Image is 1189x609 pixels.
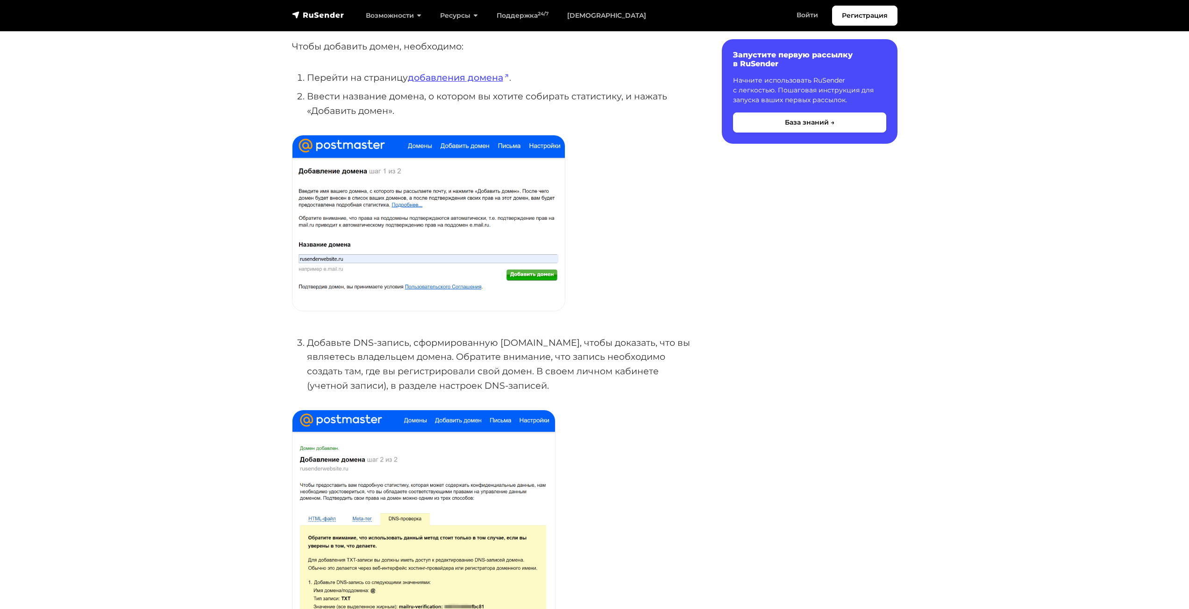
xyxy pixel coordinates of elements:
a: [DEMOGRAPHIC_DATA] [558,6,655,25]
p: Чтобы добавить домен, необходимо: [292,39,692,54]
h6: Запустите первую рассылку в RuSender [733,50,886,68]
button: База знаний → [733,112,886,133]
a: добавления домена [408,72,509,83]
p: Начните использовать RuSender с легкостью. Пошаговая инструкция для запуска ваших первых рассылок. [733,76,886,105]
a: Регистрация [832,6,897,26]
li: Добавьте DNS-запись, сформированную [DOMAIN_NAME], чтобы доказать, что вы являетесь владельцем до... [307,336,692,393]
a: Ресурсы [431,6,487,25]
img: Добавление домена [292,135,565,311]
a: Возможности [356,6,431,25]
li: Ввести название домена, о котором вы хотите собирать статистику, и нажать «Добавить домен». [307,89,692,118]
a: Запустите первую рассылку в RuSender Начните использовать RuSender с легкостью. Пошаговая инструк... [722,39,897,144]
li: Перейти на страницу . [307,70,692,85]
sup: 24/7 [538,11,548,17]
a: Поддержка24/7 [487,6,558,25]
a: Войти [787,6,827,25]
img: RuSender [292,10,344,20]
